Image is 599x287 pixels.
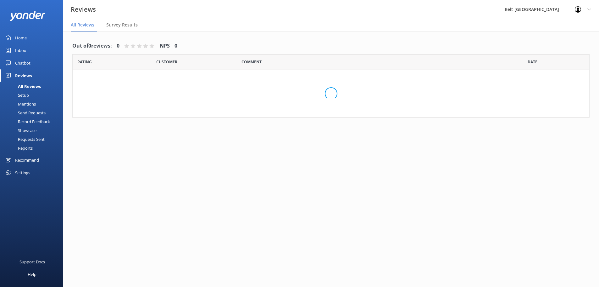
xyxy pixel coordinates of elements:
div: Requests Sent [4,135,45,144]
h4: 0 [175,42,177,50]
a: Requests Sent [4,135,63,144]
h3: Reviews [71,4,96,14]
a: Showcase [4,126,63,135]
span: Date [156,59,177,65]
div: Send Requests [4,108,46,117]
span: Date [77,59,92,65]
h4: Out of 0 reviews: [72,42,112,50]
div: Help [28,268,36,281]
div: Home [15,32,27,44]
div: Setup [4,91,29,100]
div: Reviews [15,69,32,82]
span: Question [241,59,262,65]
span: Survey Results [106,22,138,28]
a: All Reviews [4,82,63,91]
div: Settings [15,166,30,179]
div: Mentions [4,100,36,108]
div: Support Docs [19,255,45,268]
div: Reports [4,144,33,152]
span: Date [528,59,537,65]
h4: 0 [117,42,119,50]
a: Record Feedback [4,117,63,126]
div: Inbox [15,44,26,57]
a: Mentions [4,100,63,108]
div: Recommend [15,154,39,166]
img: yonder-white-logo.png [9,11,46,21]
div: Record Feedback [4,117,50,126]
a: Reports [4,144,63,152]
a: Setup [4,91,63,100]
div: Chatbot [15,57,31,69]
span: All Reviews [71,22,94,28]
div: All Reviews [4,82,41,91]
h4: NPS [160,42,170,50]
a: Send Requests [4,108,63,117]
div: Showcase [4,126,36,135]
